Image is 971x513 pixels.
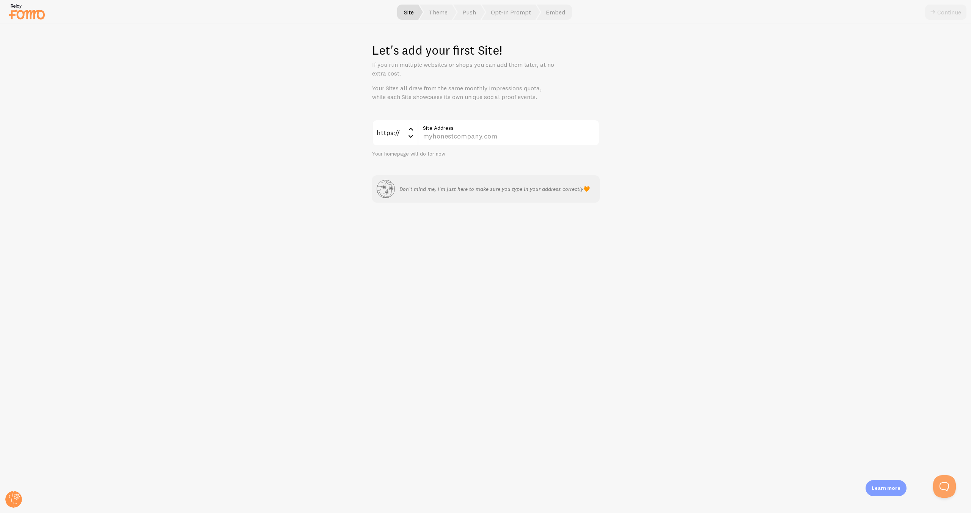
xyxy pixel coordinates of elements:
input: myhonestcompany.com [418,120,600,146]
p: Your Sites all draw from the same monthly Impressions quota, while each Site showcases its own un... [372,84,554,101]
label: Site Address [418,120,600,132]
p: Learn more [872,485,900,492]
div: Your homepage will do for now [372,151,600,157]
span: 🧡 [583,186,590,192]
div: https:// [372,120,418,146]
div: Learn more [866,480,907,496]
iframe: Help Scout Beacon - Open [933,475,956,498]
h1: Let's add your first Site! [372,42,600,58]
p: If you run multiple websites or shops you can add them later, at no extra cost. [372,60,554,78]
img: fomo-relay-logo-orange.svg [8,2,46,21]
p: Don't mind me, I'm just here to make sure you type in your address correctly [399,185,590,193]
